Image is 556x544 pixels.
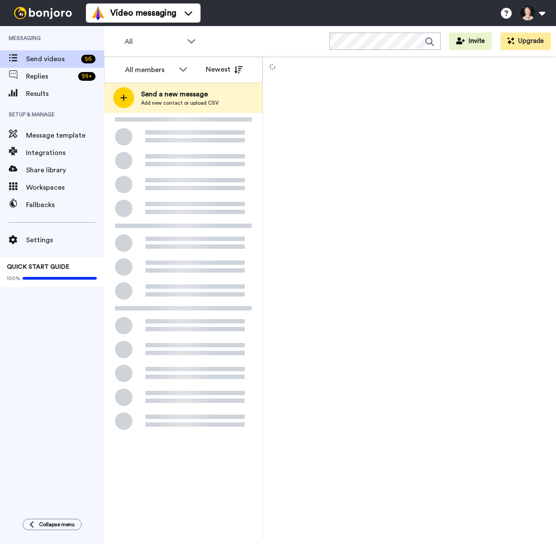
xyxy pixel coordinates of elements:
button: Invite [449,33,492,50]
span: All [125,36,183,47]
button: Collapse menu [23,519,82,530]
span: Video messaging [110,7,176,19]
span: Send a new message [141,89,219,99]
span: 100% [7,275,20,282]
span: Message template [26,130,104,141]
span: QUICK START GUIDE [7,264,69,270]
span: Replies [26,71,75,82]
span: Integrations [26,148,104,158]
div: 99 + [78,72,95,81]
img: vm-color.svg [91,6,105,20]
img: bj-logo-header-white.svg [10,7,76,19]
span: Collapse menu [39,521,75,528]
span: Add new contact or upload CSV [141,99,219,106]
button: Newest [199,61,249,78]
span: Share library [26,165,104,175]
span: Results [26,89,104,99]
span: Settings [26,235,104,245]
span: Send videos [26,54,78,64]
span: Workspaces [26,182,104,193]
div: All members [125,65,174,75]
div: 56 [81,55,95,63]
button: Upgrade [500,33,551,50]
span: Fallbacks [26,200,104,210]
